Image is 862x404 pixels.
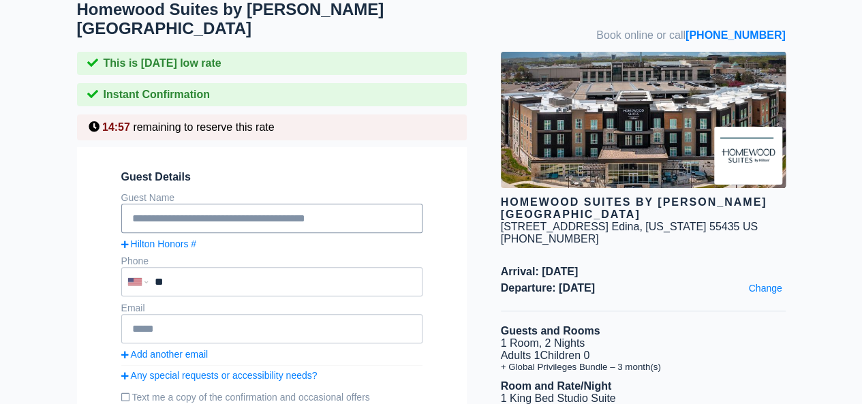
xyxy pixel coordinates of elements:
[77,52,467,75] div: This is [DATE] low rate
[121,349,422,360] a: Add another email
[133,121,274,133] span: remaining to reserve this rate
[501,349,786,362] li: Adults 1
[121,238,422,249] a: Hilton Honors #
[501,233,786,245] div: [PHONE_NUMBER]
[121,370,422,381] a: Any special requests or accessibility needs?
[501,221,609,233] div: [STREET_ADDRESS]
[501,282,786,294] span: Departure: [DATE]
[686,29,786,41] a: [PHONE_NUMBER]
[77,83,467,106] div: Instant Confirmation
[501,52,786,188] img: hotel image
[121,255,149,266] label: Phone
[714,127,782,185] img: Brand logo for Homewood Suites by Hilton Edina Minneapolis
[123,268,151,295] div: United States: +1
[121,192,175,203] label: Guest Name
[121,302,145,313] label: Email
[501,196,786,221] div: Homewood Suites by [PERSON_NAME] [GEOGRAPHIC_DATA]
[709,221,740,232] span: 55435
[611,221,642,232] span: Edina,
[501,325,600,337] b: Guests and Rooms
[102,121,130,133] span: 14:57
[745,279,785,297] a: Change
[501,380,612,392] b: Room and Rate/Night
[743,221,758,232] span: US
[501,362,786,372] li: + Global Privileges Bundle – 3 month(s)
[501,337,786,349] li: 1 Room, 2 Nights
[596,29,785,42] span: Book online or call
[501,266,786,278] span: Arrival: [DATE]
[645,221,706,232] span: [US_STATE]
[121,171,422,183] span: Guest Details
[540,349,589,361] span: Children 0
